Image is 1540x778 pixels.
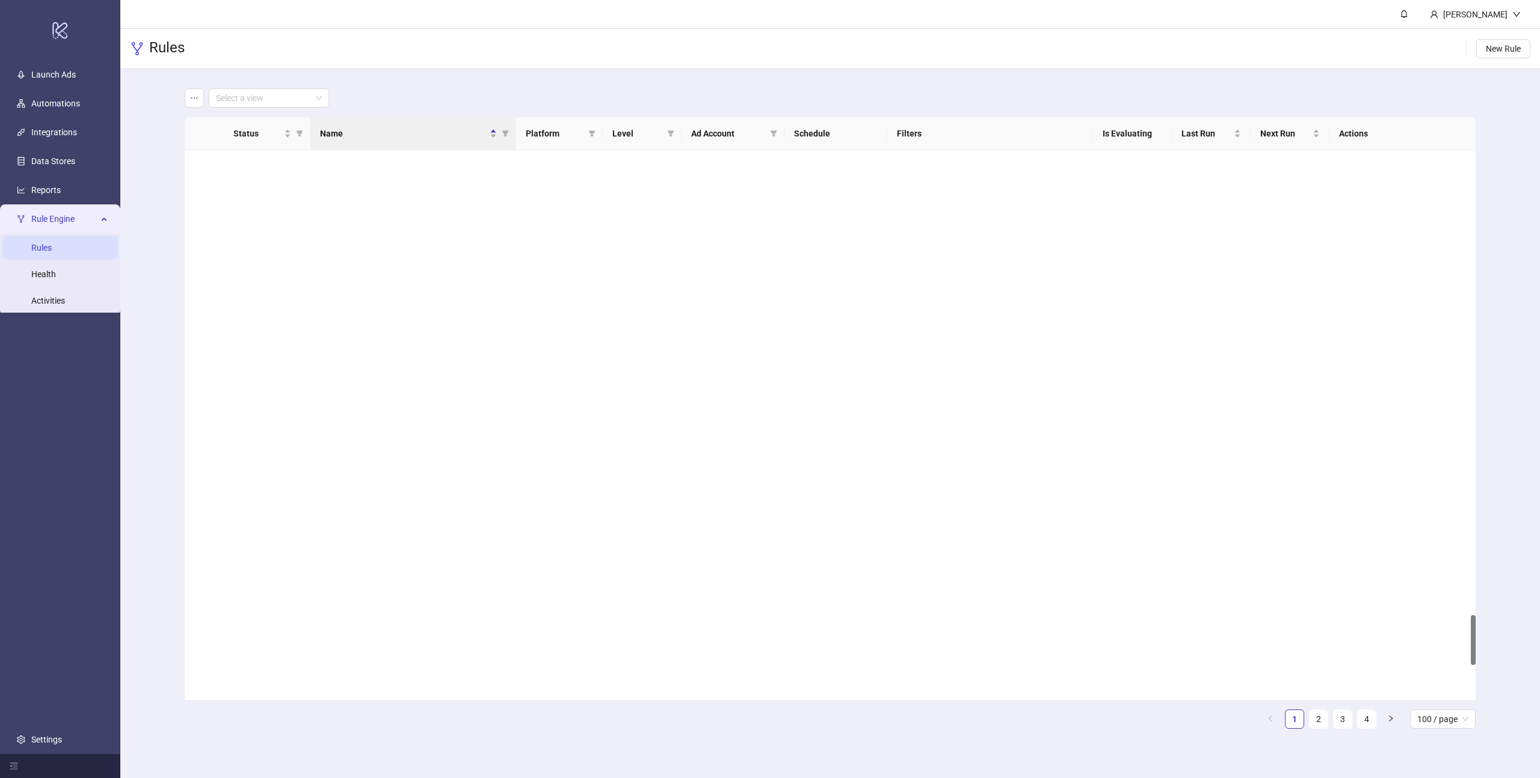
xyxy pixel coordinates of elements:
span: left [1267,715,1274,722]
a: Settings [31,735,62,744]
li: 3 [1333,709,1352,729]
a: Rules [31,243,52,253]
li: 1 [1285,709,1304,729]
th: Status [224,117,310,150]
span: filter [768,124,780,142]
span: bell [1400,10,1408,18]
span: filter [665,124,677,142]
span: right [1387,715,1394,722]
span: filter [667,130,674,137]
span: user [1430,10,1438,19]
span: Rule Engine [31,207,97,231]
li: 4 [1357,709,1376,729]
a: 3 [1334,710,1352,728]
div: [PERSON_NAME] [1438,8,1512,21]
span: down [1512,10,1521,19]
h3: Rules [149,38,185,59]
a: 1 [1286,710,1304,728]
span: fork [17,215,25,223]
a: Reports [31,185,61,195]
li: 2 [1309,709,1328,729]
a: Activities [31,296,65,305]
span: filter [586,124,598,142]
a: Launch Ads [31,70,76,79]
button: New Rule [1476,39,1530,58]
li: Previous Page [1261,709,1280,729]
span: filter [588,130,596,137]
span: filter [499,124,511,142]
a: 4 [1358,710,1376,728]
li: Next Page [1381,709,1400,729]
span: 100 / page [1417,710,1468,728]
span: filter [502,130,509,137]
span: filter [296,130,303,137]
span: ellipsis [190,94,199,102]
th: Last Run [1172,117,1251,150]
span: New Rule [1486,44,1521,54]
span: Last Run [1181,127,1231,140]
th: Schedule [784,117,887,150]
span: Status [233,127,282,140]
th: Is Evaluating [1093,117,1172,150]
a: Health [31,269,56,279]
span: fork [130,41,144,56]
a: Data Stores [31,156,75,166]
button: left [1261,709,1280,729]
span: filter [770,130,777,137]
a: Integrations [31,127,77,137]
th: Next Run [1251,117,1329,150]
button: right [1381,709,1400,729]
span: Ad Account [691,127,765,140]
a: 2 [1310,710,1328,728]
span: Level [612,127,662,140]
span: Next Run [1260,127,1310,140]
th: Filters [887,117,1093,150]
th: Name [310,117,516,150]
span: Platform [526,127,584,140]
span: Name [320,127,487,140]
span: filter [294,124,306,142]
span: menu-fold [10,762,18,770]
a: Automations [31,99,80,108]
th: Actions [1329,117,1476,150]
div: Page Size [1410,709,1476,729]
